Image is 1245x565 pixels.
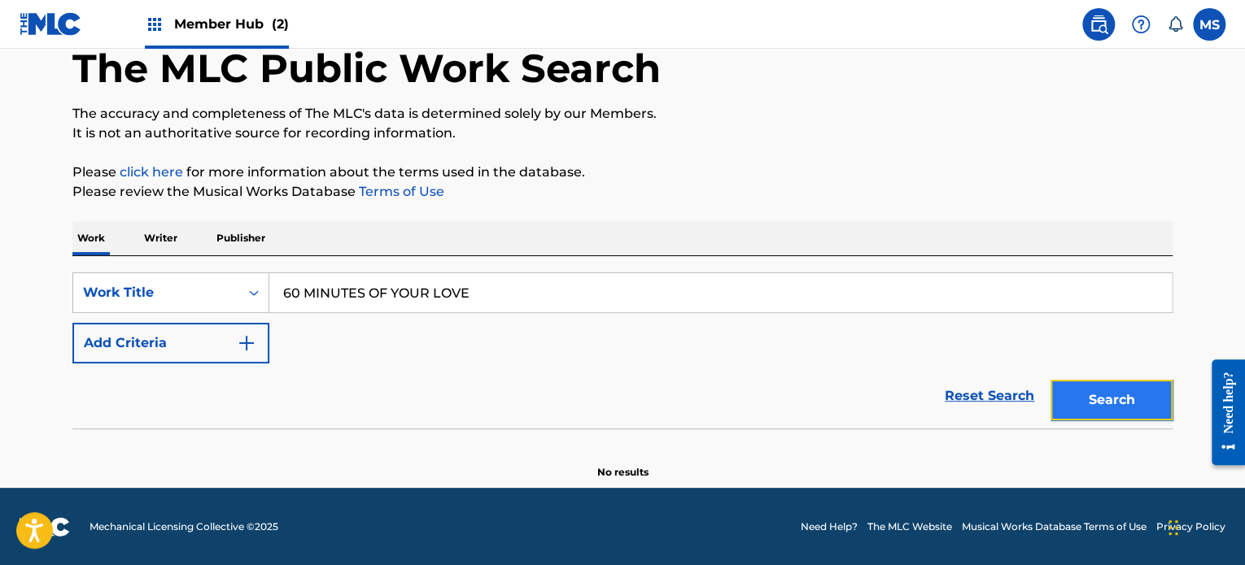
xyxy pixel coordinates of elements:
[1131,15,1151,34] img: help
[1193,8,1225,41] div: User Menu
[72,182,1173,202] p: Please review the Musical Works Database
[83,283,229,302] div: Work Title
[1156,519,1225,534] a: Privacy Policy
[72,163,1173,182] p: Please for more information about the terms used in the database.
[272,16,289,32] span: (2)
[90,519,278,534] span: Mechanical Licensing Collective © 2025
[72,104,1173,124] p: The accuracy and completeness of The MLC's data is determined solely by our Members.
[72,272,1173,428] form: Search Form
[212,221,270,255] p: Publisher
[20,12,82,36] img: MLC Logo
[1199,347,1245,478] iframe: Resource Center
[1169,503,1178,552] div: Drag
[139,221,182,255] p: Writer
[597,445,649,480] p: No results
[1125,8,1157,41] div: Help
[72,221,110,255] p: Work
[174,15,289,33] span: Member Hub
[120,164,183,180] a: click here
[1082,8,1115,41] a: Public Search
[237,333,256,353] img: 9d2ae6d4665cec9f34b9.svg
[72,44,661,93] h1: The MLC Public Work Search
[1164,487,1245,565] iframe: Chat Widget
[937,378,1042,414] a: Reset Search
[962,519,1147,534] a: Musical Works Database Terms of Use
[1051,380,1173,420] button: Search
[801,519,858,534] a: Need Help?
[72,323,269,363] button: Add Criteria
[867,519,952,534] a: The MLC Website
[1089,15,1108,34] img: search
[145,15,164,34] img: Top Rightsholders
[1167,16,1183,33] div: Notifications
[20,517,70,537] img: logo
[356,184,444,199] a: Terms of Use
[72,124,1173,143] p: It is not an authoritative source for recording information.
